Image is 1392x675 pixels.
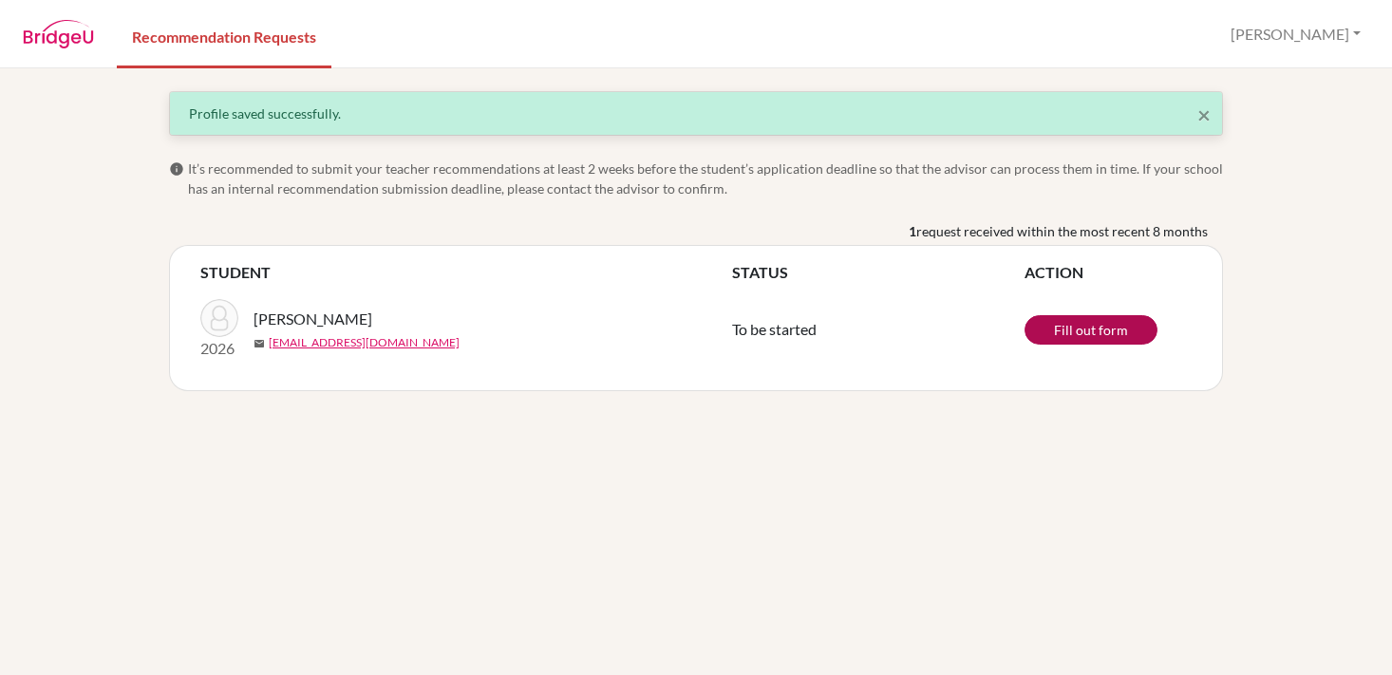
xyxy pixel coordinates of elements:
a: Recommendation Requests [117,3,331,68]
img: Castillo, Max [200,299,238,337]
span: [PERSON_NAME] [254,308,372,330]
span: request received within the most recent 8 months [916,221,1208,241]
img: BridgeU logo [23,20,94,48]
b: 1 [909,221,916,241]
span: To be started [732,320,817,338]
span: It’s recommended to submit your teacher recommendations at least 2 weeks before the student’s app... [188,159,1223,198]
th: ACTION [1025,261,1192,284]
a: Fill out form [1025,315,1157,345]
div: Profile saved successfully. [189,103,1203,123]
span: info [169,161,184,177]
th: STATUS [732,261,1025,284]
span: × [1197,101,1211,128]
button: [PERSON_NAME] [1222,16,1369,52]
a: [EMAIL_ADDRESS][DOMAIN_NAME] [269,334,460,351]
button: Close [1197,103,1211,126]
p: 2026 [200,337,238,360]
span: mail [254,338,265,349]
th: STUDENT [200,261,732,284]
